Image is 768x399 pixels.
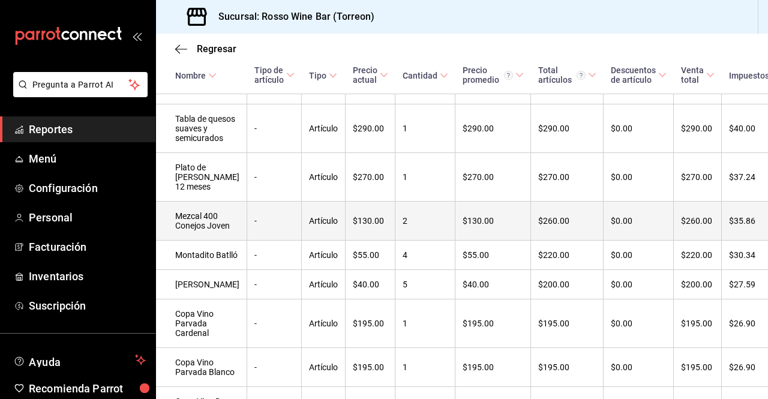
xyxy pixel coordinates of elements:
[346,270,395,299] td: $40.00
[538,65,586,85] div: Total artículos
[455,299,531,348] td: $195.00
[395,270,455,299] td: 5
[531,104,604,153] td: $290.00
[531,202,604,241] td: $260.00
[13,72,148,97] button: Pregunta a Parrot AI
[353,65,377,85] div: Precio actual
[8,87,148,100] a: Pregunta a Parrot AI
[247,270,302,299] td: -
[302,348,346,387] td: Artículo
[247,348,302,387] td: -
[674,153,722,202] td: $270.00
[455,153,531,202] td: $270.00
[681,65,704,85] div: Venta total
[395,202,455,241] td: 2
[175,43,236,55] button: Regresar
[29,209,146,226] span: Personal
[346,299,395,348] td: $195.00
[353,65,388,85] span: Precio actual
[674,104,722,153] td: $290.00
[156,299,247,348] td: Copa Vino Parvada Cardenal
[29,298,146,314] span: Suscripción
[247,202,302,241] td: -
[156,202,247,241] td: Mezcal 400 Conejos Joven
[611,65,656,85] div: Descuentos de artículo
[538,65,596,85] span: Total artículos
[302,202,346,241] td: Artículo
[247,241,302,270] td: -
[674,202,722,241] td: $260.00
[346,104,395,153] td: $290.00
[254,65,295,85] span: Tipo de artículo
[395,299,455,348] td: 1
[29,380,146,397] span: Recomienda Parrot
[209,10,374,24] h3: Sucursal: Rosso Wine Bar (Torreon)
[346,153,395,202] td: $270.00
[504,71,513,80] svg: Precio promedio = Total artículos / cantidad
[674,348,722,387] td: $195.00
[156,348,247,387] td: Copa Vino Parvada Blanco
[247,104,302,153] td: -
[309,71,326,80] div: Tipo
[29,268,146,284] span: Inventarios
[604,299,674,348] td: $0.00
[346,241,395,270] td: $55.00
[29,239,146,255] span: Facturación
[611,65,667,85] span: Descuentos de artículo
[463,65,513,85] div: Precio promedio
[531,241,604,270] td: $220.00
[156,153,247,202] td: Plato de [PERSON_NAME] 12 meses
[604,348,674,387] td: $0.00
[604,270,674,299] td: $0.00
[455,348,531,387] td: $195.00
[604,104,674,153] td: $0.00
[604,241,674,270] td: $0.00
[395,348,455,387] td: 1
[395,241,455,270] td: 4
[302,270,346,299] td: Artículo
[577,71,586,80] svg: El total artículos considera cambios de precios en los artículos así como costos adicionales por ...
[197,43,236,55] span: Regresar
[156,241,247,270] td: Montadito Batlló
[29,121,146,137] span: Reportes
[455,104,531,153] td: $290.00
[254,65,284,85] div: Tipo de artículo
[463,65,524,85] span: Precio promedio
[531,153,604,202] td: $270.00
[455,270,531,299] td: $40.00
[32,79,129,91] span: Pregunta a Parrot AI
[29,180,146,196] span: Configuración
[309,71,337,80] span: Tipo
[302,241,346,270] td: Artículo
[247,153,302,202] td: -
[674,241,722,270] td: $220.00
[395,153,455,202] td: 1
[395,104,455,153] td: 1
[604,202,674,241] td: $0.00
[302,153,346,202] td: Artículo
[455,202,531,241] td: $130.00
[531,299,604,348] td: $195.00
[604,153,674,202] td: $0.00
[156,104,247,153] td: Tabla de quesos suaves y semicurados
[403,71,437,80] div: Cantidad
[403,71,448,80] span: Cantidad
[681,65,715,85] span: Venta total
[302,299,346,348] td: Artículo
[175,71,217,80] span: Nombre
[455,241,531,270] td: $55.00
[247,299,302,348] td: -
[29,151,146,167] span: Menú
[674,299,722,348] td: $195.00
[346,202,395,241] td: $130.00
[156,270,247,299] td: [PERSON_NAME]
[132,31,142,41] button: open_drawer_menu
[175,71,206,80] div: Nombre
[29,353,130,367] span: Ayuda
[674,270,722,299] td: $200.00
[531,348,604,387] td: $195.00
[346,348,395,387] td: $195.00
[531,270,604,299] td: $200.00
[302,104,346,153] td: Artículo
